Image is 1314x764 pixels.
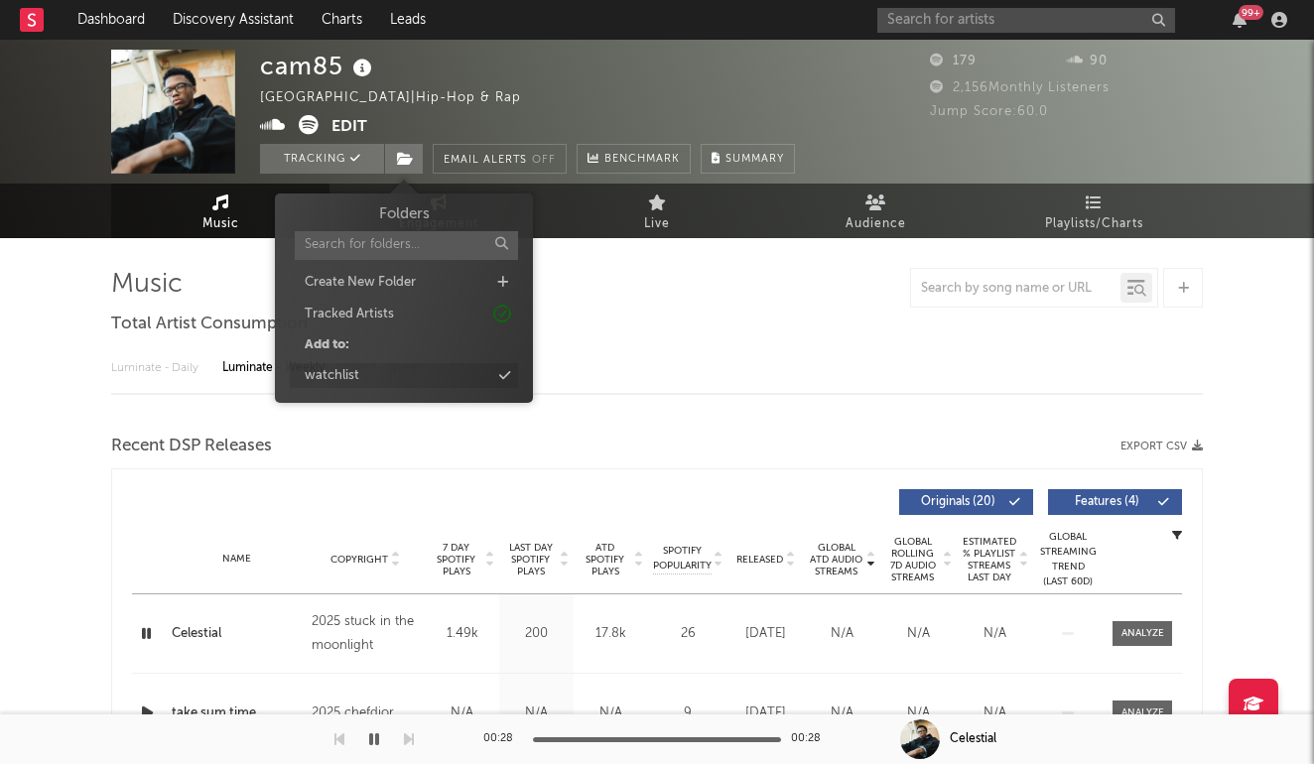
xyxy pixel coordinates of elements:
div: [DATE] [732,624,799,644]
div: Add to: [305,335,349,355]
div: 26 [653,624,723,644]
input: Search by song name or URL [911,281,1120,297]
span: ATD Spotify Plays [579,542,631,577]
button: 99+ [1233,12,1247,28]
span: Live [644,212,670,236]
span: Estimated % Playlist Streams Last Day [962,536,1016,583]
span: Jump Score: 60.0 [930,105,1048,118]
span: Summary [725,154,784,165]
span: Features ( 4 ) [1061,496,1152,508]
button: Summary [701,144,795,174]
span: Global ATD Audio Streams [809,542,863,577]
div: Luminate - Weekly [222,351,327,385]
button: Email AlertsOff [433,144,567,174]
div: [GEOGRAPHIC_DATA] | Hip-hop & Rap [260,86,544,110]
a: Playlists/Charts [985,184,1203,238]
span: Released [736,554,783,566]
em: Off [532,155,556,166]
div: Tracked Artists [305,305,394,324]
div: N/A [962,703,1028,723]
div: 00:28 [483,727,523,751]
a: Engagement [329,184,548,238]
span: 2,156 Monthly Listeners [930,81,1110,94]
span: Benchmark [604,148,680,172]
input: Search for artists [877,8,1175,33]
a: Live [548,184,766,238]
a: Audience [766,184,985,238]
div: Name [172,552,302,567]
div: 17.8k [579,624,643,644]
button: Edit [331,115,367,140]
div: N/A [885,703,952,723]
div: N/A [809,703,875,723]
a: Benchmark [577,144,691,174]
button: Tracking [260,144,384,174]
div: 2025 stuck in the moonlight [312,610,420,658]
div: Global Streaming Trend (Last 60D) [1038,530,1098,589]
div: 2025 chefdior [312,701,420,725]
div: Celestial [950,730,996,748]
span: 90 [1067,55,1108,67]
a: take sum time [172,703,302,723]
div: 99 + [1239,5,1263,20]
span: Spotify Popularity [653,544,712,573]
span: Music [202,212,239,236]
div: 200 [504,624,569,644]
span: Total Artist Consumption [111,313,308,336]
div: cam85 [260,50,377,82]
div: N/A [809,624,875,644]
span: Originals ( 20 ) [912,496,1003,508]
button: Features(4) [1048,489,1182,515]
h3: Folders [378,203,429,226]
input: Search for folders... [295,231,518,260]
div: N/A [885,624,952,644]
span: Playlists/Charts [1045,212,1143,236]
div: N/A [962,624,1028,644]
span: Global Rolling 7D Audio Streams [885,536,940,583]
div: watchlist [305,366,359,386]
div: [DATE] [732,703,799,723]
span: Copyright [330,554,388,566]
div: N/A [504,703,569,723]
a: Celestial [172,624,302,644]
div: Create New Folder [305,273,416,293]
div: 1.49k [430,624,494,644]
span: Recent DSP Releases [111,435,272,458]
button: Export CSV [1120,441,1203,452]
div: N/A [579,703,643,723]
div: N/A [430,703,494,723]
span: Audience [846,212,906,236]
span: Last Day Spotify Plays [504,542,557,577]
button: Originals(20) [899,489,1033,515]
a: Music [111,184,329,238]
div: 00:28 [791,727,831,751]
span: 7 Day Spotify Plays [430,542,482,577]
span: 179 [930,55,977,67]
div: 9 [653,703,723,723]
